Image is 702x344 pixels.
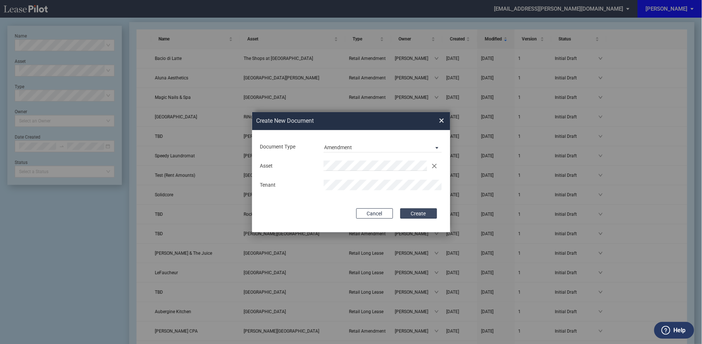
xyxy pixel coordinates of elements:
[256,182,319,189] div: Tenant
[674,326,686,335] label: Help
[256,162,319,170] div: Asset
[439,115,444,126] span: ×
[256,143,319,151] div: Document Type
[400,208,437,219] button: Create
[324,141,442,153] md-select: Document Type: Amendment
[257,117,413,125] h2: Create New Document
[252,112,450,233] md-dialog: Create New ...
[324,144,352,150] div: Amendment
[356,208,393,219] button: Cancel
